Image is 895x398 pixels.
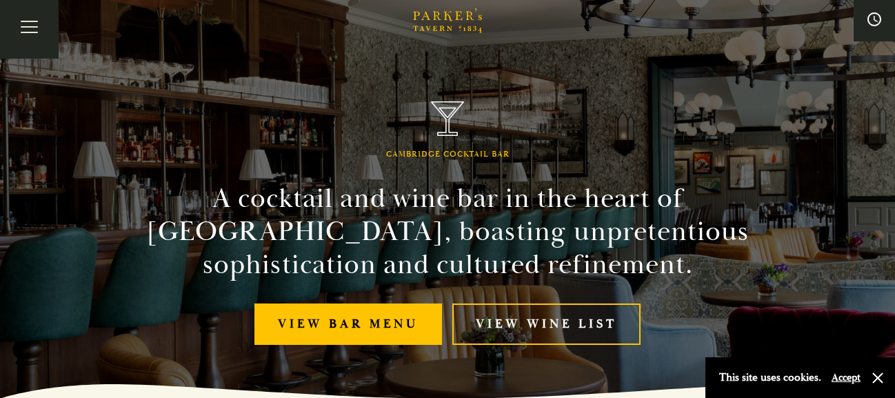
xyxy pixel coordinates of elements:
a: View bar menu [254,304,442,346]
h1: Cambridge Cocktail Bar [386,150,510,159]
p: This site uses cookies. [719,368,821,388]
button: Close and accept [871,371,885,385]
a: View Wine List [452,304,641,346]
button: Accept [832,371,861,384]
img: Parker's Tavern Brasserie Cambridge [431,101,464,137]
h2: A cocktail and wine bar in the heart of [GEOGRAPHIC_DATA], boasting unpretentious sophistication ... [133,182,762,281]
